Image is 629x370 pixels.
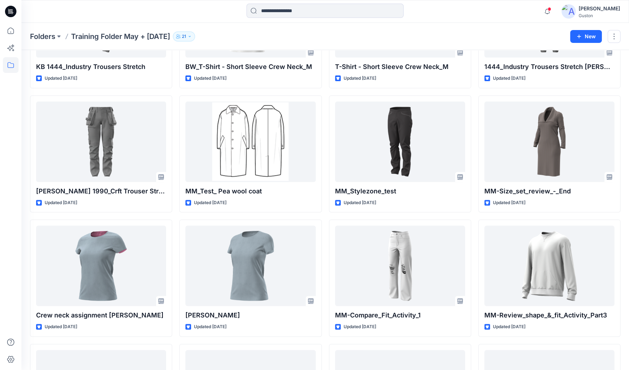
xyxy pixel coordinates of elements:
[493,199,525,207] p: Updated [DATE]
[484,186,614,196] p: MM-Size_set_review_-_End
[45,75,77,82] p: Updated [DATE]
[335,102,465,182] a: MM_Stylezone_test
[335,226,465,306] a: MM-Compare_Fit_Activity_1
[561,4,576,19] img: avatar
[185,186,315,196] p: MM_Test_ Pea wool coat
[493,323,525,331] p: Updated [DATE]
[335,310,465,320] p: MM-Compare_Fit_Activity_1
[344,199,376,207] p: Updated [DATE]
[335,62,465,72] p: T-Shirt - Short Sleeve Crew Neck_M
[335,186,465,196] p: MM_Stylezone_test
[36,310,166,320] p: Crew neck assignment [PERSON_NAME]
[185,62,315,72] p: BW_T-Shirt - Short Sleeve Crew Neck_M
[194,323,226,331] p: Updated [DATE]
[71,31,170,41] p: Training Folder May + [DATE]
[173,31,195,41] button: 21
[194,199,226,207] p: Updated [DATE]
[344,75,376,82] p: Updated [DATE]
[30,31,55,41] a: Folders
[185,310,315,320] p: [PERSON_NAME]
[182,33,186,40] p: 21
[36,62,166,72] p: KB 1444_Industry Trousers Stretch
[484,310,614,320] p: MM-Review_shape_&_fit_Activity_Part3
[36,102,166,182] a: Nina 1990_Crft Trouser Stretch HTP KP X1900
[570,30,602,43] button: New
[579,13,620,18] div: Guston
[185,102,315,182] a: MM_Test_ Pea wool coat
[36,226,166,306] a: Crew neck assignment Nina
[36,186,166,196] p: [PERSON_NAME] 1990_Crft Trouser Stretch HTP KP X1900
[45,323,77,331] p: Updated [DATE]
[45,199,77,207] p: Updated [DATE]
[194,75,226,82] p: Updated [DATE]
[579,4,620,13] div: [PERSON_NAME]
[344,323,376,331] p: Updated [DATE]
[484,62,614,72] p: 1444_Industry Trousers Stretch [PERSON_NAME]
[185,226,315,306] a: Shirley_Tshirt
[484,102,614,182] a: MM-Size_set_review_-_End
[484,226,614,306] a: MM-Review_shape_&_fit_Activity_Part3
[493,75,525,82] p: Updated [DATE]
